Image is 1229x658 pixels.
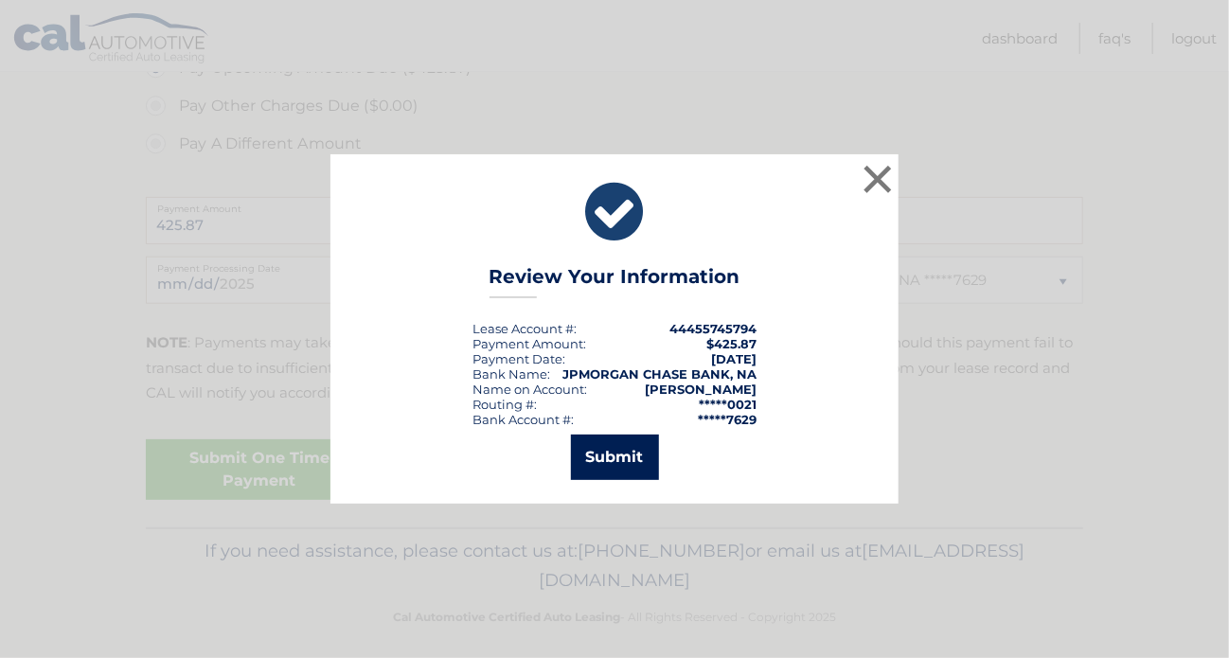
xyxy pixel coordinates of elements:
[571,435,659,480] button: Submit
[472,412,574,427] div: Bank Account #:
[472,382,587,397] div: Name on Account:
[472,321,577,336] div: Lease Account #:
[472,366,550,382] div: Bank Name:
[706,336,757,351] span: $425.87
[711,351,757,366] span: [DATE]
[490,265,740,298] h3: Review Your Information
[472,351,562,366] span: Payment Date
[859,160,897,198] button: ×
[669,321,757,336] strong: 44455745794
[645,382,757,397] strong: [PERSON_NAME]
[562,366,757,382] strong: JPMORGAN CHASE BANK, NA
[472,336,586,351] div: Payment Amount:
[472,351,565,366] div: :
[472,397,537,412] div: Routing #:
